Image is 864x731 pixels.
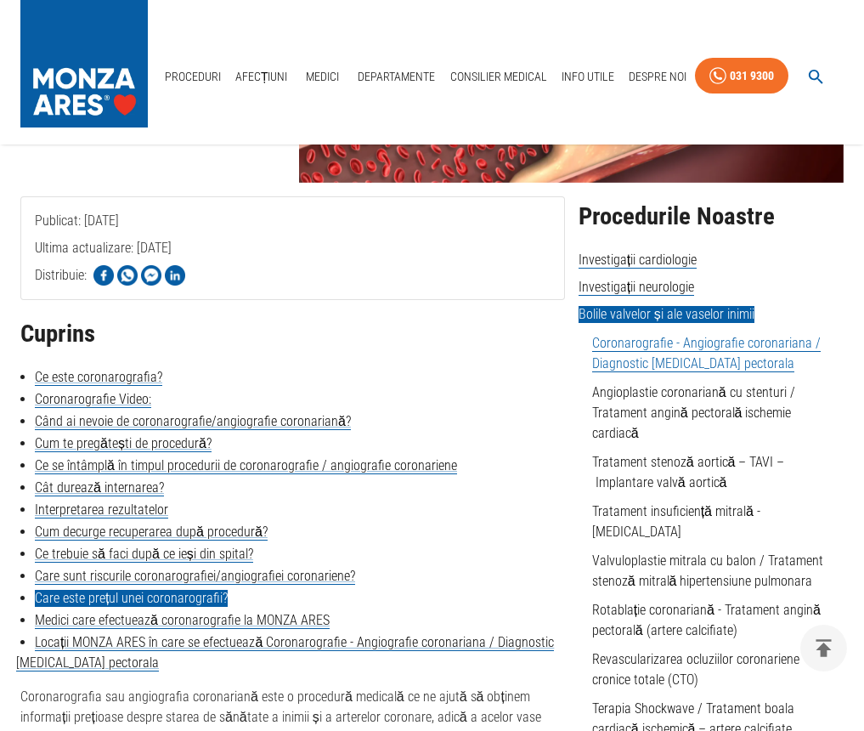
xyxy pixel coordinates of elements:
[35,435,212,452] a: Cum te pregătești de procedură?
[296,59,350,94] a: Medici
[592,503,760,540] a: Tratament insuficiență mitrală - [MEDICAL_DATA]
[695,58,788,94] a: 031 9300
[592,454,785,490] a: Tratament stenoză aortică – TAVI – Implantare valvă aortică
[592,335,821,372] a: Coronarografie - Angiografie coronariana / Diagnostic [MEDICAL_DATA] pectorala
[35,501,168,518] a: Interpretarea rezultatelor
[730,65,774,87] div: 031 9300
[592,552,823,589] a: Valvuloplastie mitrala cu balon / Tratament stenoză mitrală hipertensiune pulmonara
[579,203,844,230] h2: Procedurile Noastre
[592,602,821,638] a: Rotablație coronariană - Tratament angină pectorală (artere calcifiate)
[141,265,161,286] img: Share on Facebook Messenger
[35,612,330,629] a: Medici care efectuează coronarografie la MONZA ARES
[158,59,228,94] a: Proceduri
[35,546,253,563] a: Ce trebuie să faci după ce ieși din spital?
[16,634,554,671] a: Locații MONZA ARES în care se efectuează Coronarografie - Angiografie coronariana / Diagnostic [M...
[579,252,697,269] span: Investigații cardiologie
[35,590,228,607] a: Care este prețul unei coronarografii?
[35,479,164,496] a: Cât durează internarea?
[35,413,351,430] a: Când ai nevoie de coronarografie/angiografie coronariană?
[622,59,693,94] a: Despre Noi
[35,524,268,541] a: Cum decurge recuperarea după procedură?
[35,369,162,386] a: Ce este coronarografia?
[35,391,151,408] a: Coronarografie Video:
[20,320,565,348] h2: Cuprins
[579,306,754,323] span: Bolile valvelor și ale vaselor inimii
[555,59,621,94] a: Info Utile
[93,265,114,286] img: Share on Facebook
[592,384,795,441] a: Angioplastie coronariană cu stenturi / Tratament angină pectorală ischemie cardiacă
[35,212,119,297] span: Publicat: [DATE]
[117,265,138,286] img: Share on WhatsApp
[35,240,172,324] span: Ultima actualizare: [DATE]
[165,265,185,286] img: Share on LinkedIn
[229,59,295,94] a: Afecțiuni
[443,59,554,94] a: Consilier Medical
[351,59,442,94] a: Departamente
[592,651,799,688] a: Revascularizarea ocluziilor coronariene cronice totale (CTO)
[579,279,694,296] span: Investigații neurologie
[35,265,87,286] p: Distribuie:
[800,625,847,671] button: delete
[35,568,355,585] a: Care sunt riscurile coronarografiei/angiografiei coronariene?
[35,457,457,474] a: Ce se întâmplă în timpul procedurii de coronarografie / angiografie coronariene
